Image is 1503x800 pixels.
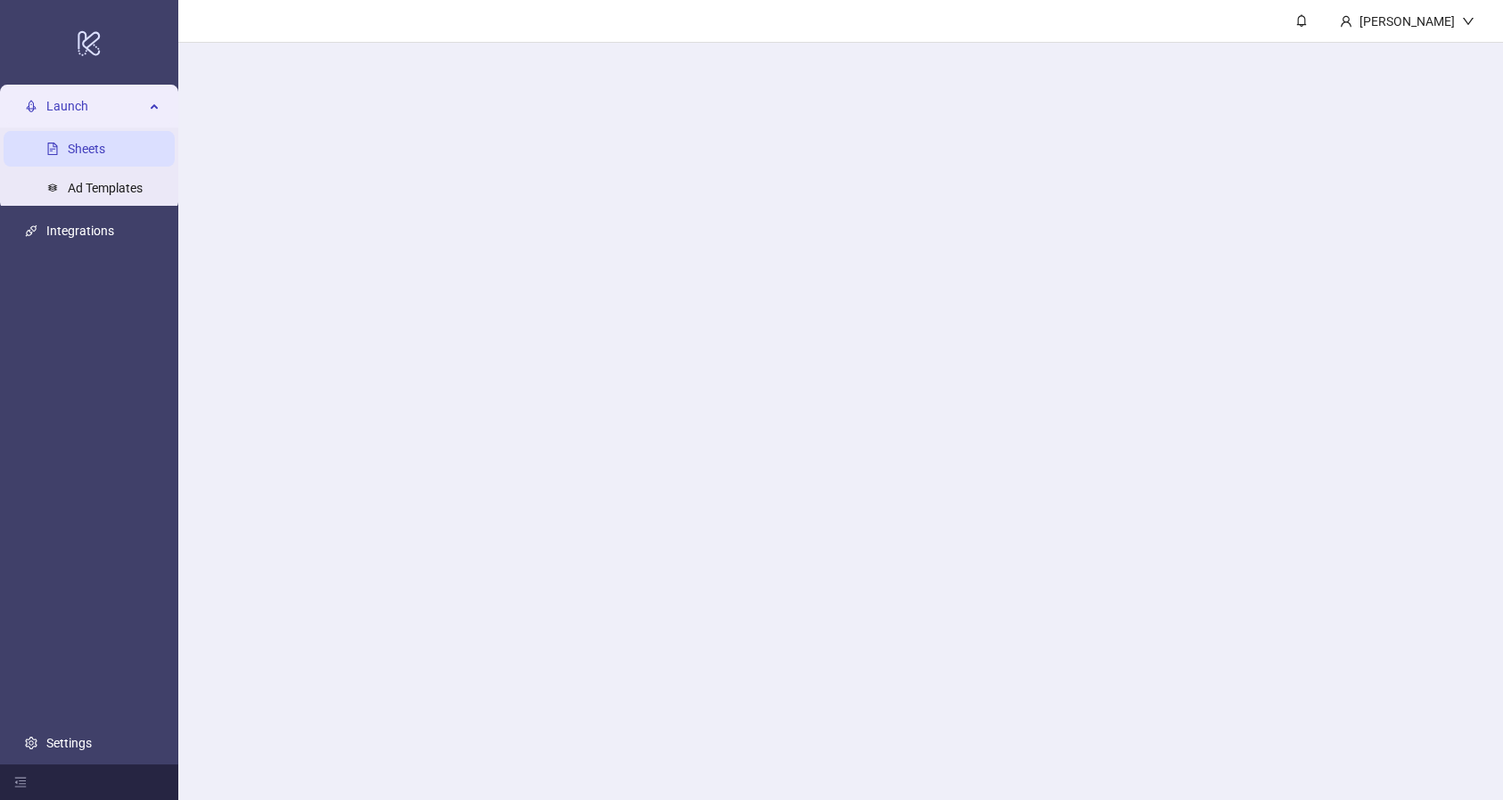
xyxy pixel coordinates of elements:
span: bell [1295,14,1308,27]
a: Sheets [68,142,105,156]
span: Launch [46,88,144,124]
span: menu-fold [14,776,27,788]
span: down [1462,15,1474,28]
span: user [1340,15,1352,28]
a: Settings [46,736,92,750]
a: Integrations [46,224,114,238]
a: Ad Templates [68,181,143,195]
div: [PERSON_NAME] [1352,12,1462,31]
span: rocket [25,100,37,112]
